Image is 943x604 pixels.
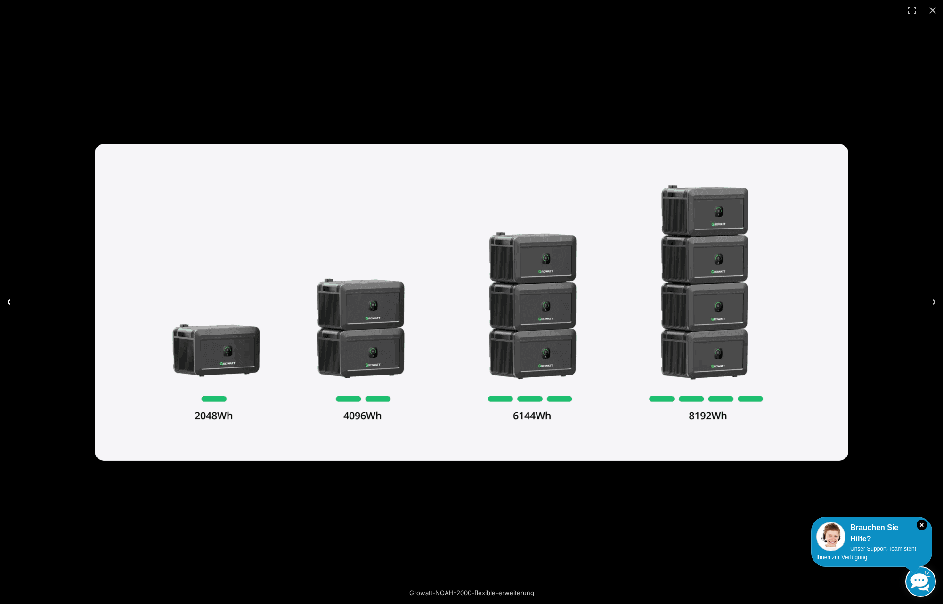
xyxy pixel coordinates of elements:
span: Unser Support-Team steht Ihnen zur Verfügung [816,546,916,561]
img: Customer service [816,522,845,551]
img: growatt noah 2000 flexible erweiterung scaled [95,144,848,461]
div: Brauchen Sie Hilfe? [816,522,927,545]
div: Growatt-NOAH-2000-flexible-erweiterung [373,583,570,602]
i: Schließen [917,520,927,530]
